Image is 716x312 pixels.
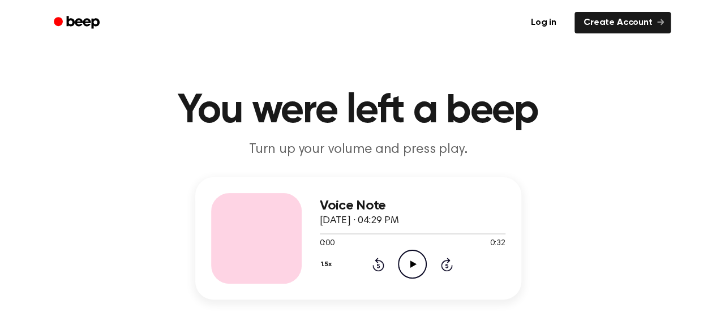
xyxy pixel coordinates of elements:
h1: You were left a beep [68,91,648,131]
h3: Voice Note [320,198,505,213]
a: Log in [520,10,568,36]
span: [DATE] · 04:29 PM [320,216,399,226]
button: 1.5x [320,255,336,274]
span: 0:00 [320,238,335,250]
p: Turn up your volume and press play. [141,140,576,159]
a: Create Account [574,12,671,33]
span: 0:32 [490,238,505,250]
a: Beep [46,12,110,34]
